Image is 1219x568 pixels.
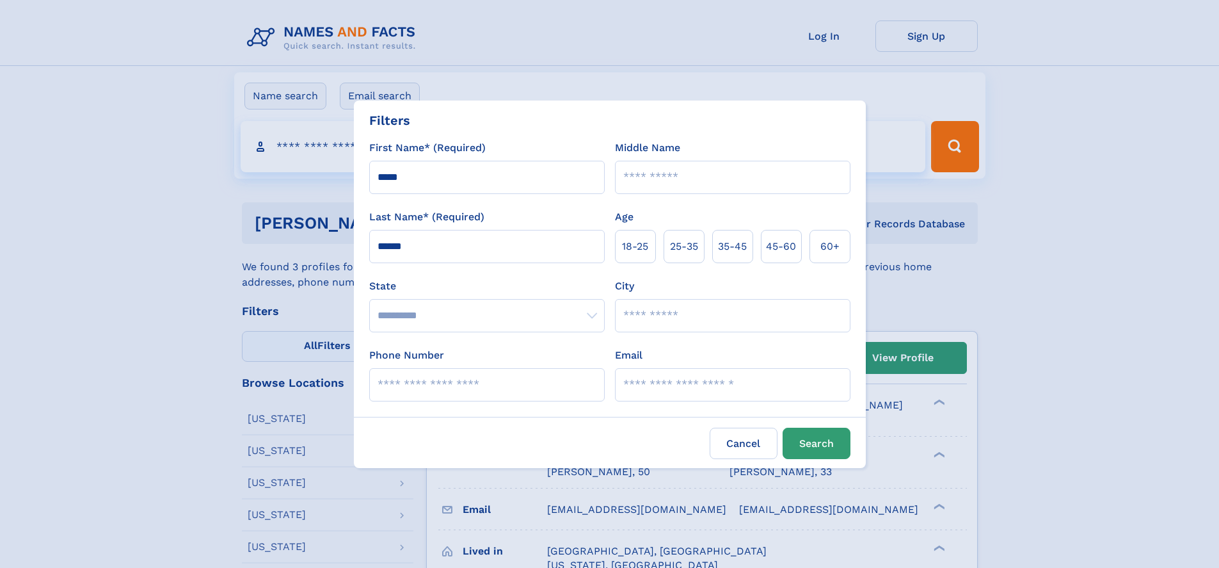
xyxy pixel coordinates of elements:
div: Filters [369,111,410,130]
span: 45‑60 [766,239,796,254]
label: Last Name* (Required) [369,209,484,225]
label: Phone Number [369,348,444,363]
label: State [369,279,605,294]
label: Email [615,348,642,363]
label: Age [615,209,633,225]
label: First Name* (Required) [369,140,486,156]
span: 35‑45 [718,239,747,254]
label: Cancel [710,428,777,459]
span: 18‑25 [622,239,648,254]
label: City [615,279,634,294]
span: 60+ [820,239,840,254]
button: Search [783,428,850,459]
label: Middle Name [615,140,680,156]
span: 25‑35 [670,239,698,254]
